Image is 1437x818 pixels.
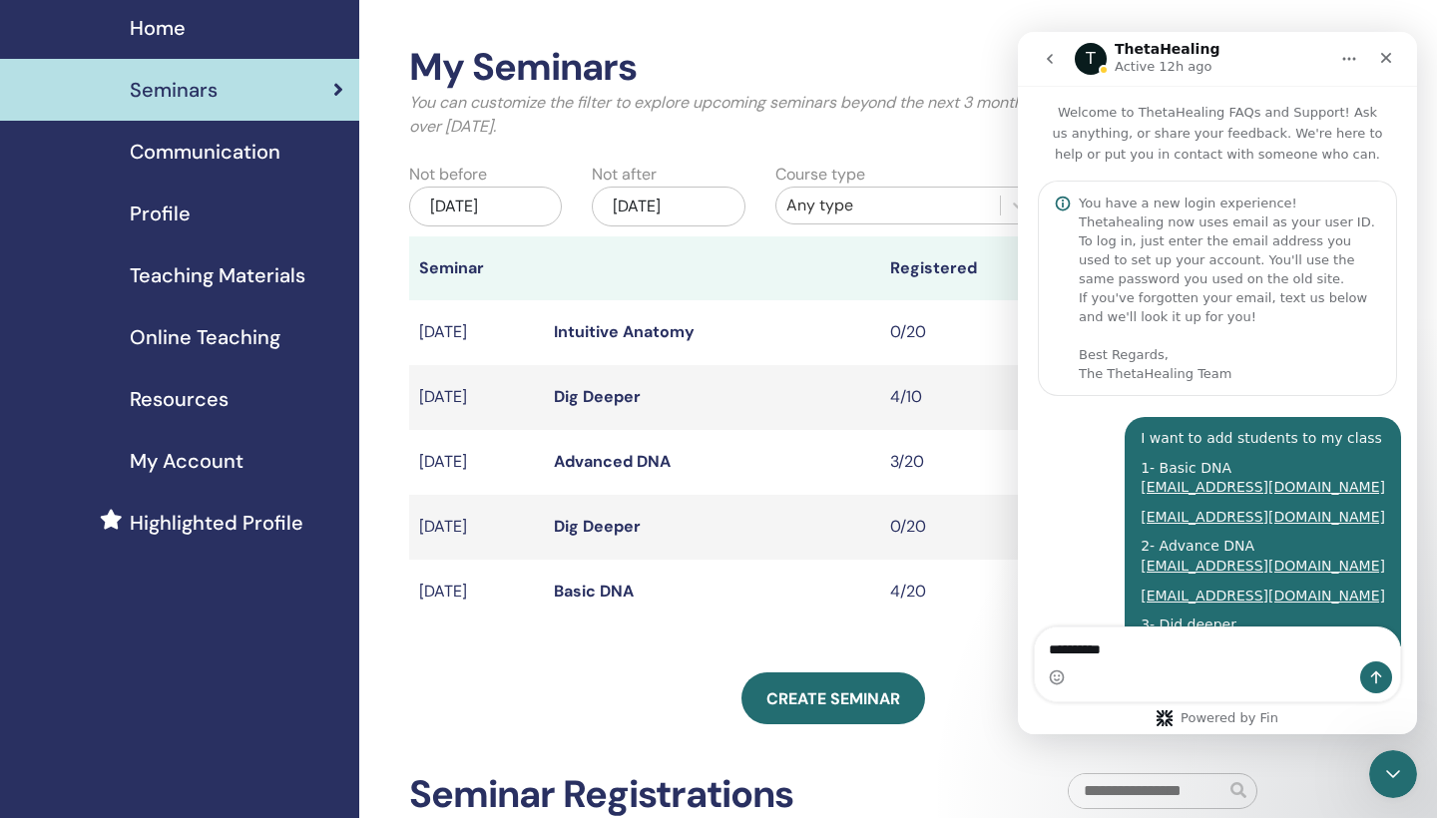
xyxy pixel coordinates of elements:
span: Online Teaching [130,322,280,352]
a: Dig Deeper [554,516,641,537]
a: Dig Deeper [554,386,641,407]
div: [DATE] [409,187,562,226]
span: Seminars [130,75,218,105]
td: Ready to Certify [1015,430,1216,495]
a: Advanced DNA [554,451,671,472]
span: My Account [130,446,243,476]
td: 3/20 [880,430,1015,495]
span: Teaching Materials [130,260,305,290]
div: I want to add students to my class1- Basic DNA[EMAIL_ADDRESS][DOMAIN_NAME][EMAIL_ADDRESS][DOMAIN_... [107,385,383,694]
button: Send a message… [342,629,374,661]
label: Not after [592,163,657,187]
a: [EMAIL_ADDRESS][DOMAIN_NAME] [123,526,367,542]
span: Create seminar [766,688,900,709]
label: Course type [775,163,865,187]
div: 2- Advance DNA [123,505,367,544]
span: Highlighted Profile [130,508,303,538]
span: Profile [130,199,191,228]
span: Home [130,13,186,43]
a: [EMAIL_ADDRESS][DOMAIN_NAME] [123,477,367,493]
p: You can customize the filter to explore upcoming seminars beyond the next 3 months or check out s... [409,91,1257,139]
td: Active Published [1015,300,1216,365]
div: Afaf says… [16,385,383,710]
td: 4/10 [880,365,1015,430]
span: Resources [130,384,229,414]
a: [EMAIL_ADDRESS][DOMAIN_NAME] [123,556,367,572]
td: Completed [1015,560,1216,624]
td: [DATE] [409,430,544,495]
h2: Seminar Registrations [409,772,793,818]
h2: My Seminars [409,45,1257,91]
th: Seminar [409,236,544,300]
button: Emoji picker [31,637,47,653]
td: 0/20 [880,495,1015,560]
div: 1- Basic DNA [123,427,367,466]
a: [EMAIL_ADDRESS][DOMAIN_NAME] [123,447,367,463]
span: Communication [130,137,280,167]
label: Not before [409,163,487,187]
td: Completed [1015,495,1216,560]
iframe: Intercom live chat [1369,750,1417,798]
td: 0/20 [880,300,1015,365]
td: 4/20 [880,560,1015,624]
a: Basic DNA [554,581,634,602]
td: [DATE] [409,560,544,624]
a: Intuitive Anatomy [554,321,695,342]
td: Ready to Certify [1015,365,1216,430]
div: I want to add students to my class [123,397,367,417]
div: [DATE] [592,187,744,226]
td: [DATE] [409,495,544,560]
th: Status [1015,236,1216,300]
div: Any type [786,194,990,217]
a: Create seminar [741,672,925,724]
textarea: Message… [17,596,382,629]
td: [DATE] [409,300,544,365]
div: 3- Did deeper [123,584,367,622]
td: [DATE] [409,365,544,430]
th: Registered [880,236,1015,300]
iframe: Intercom live chat [1018,32,1417,734]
